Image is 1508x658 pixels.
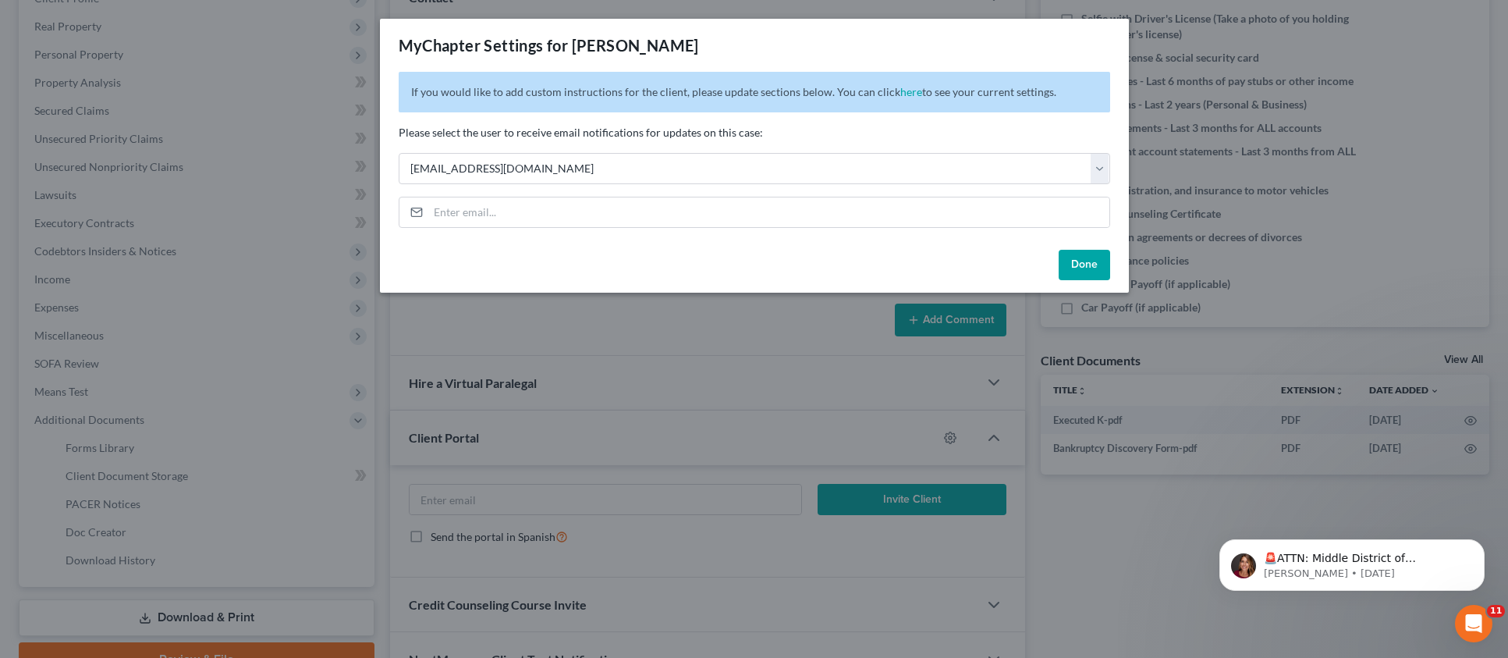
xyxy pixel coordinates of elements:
[837,85,1056,98] span: You can click to see your current settings.
[399,125,1110,140] p: Please select the user to receive email notifications for updates on this case:
[1455,605,1492,642] iframe: Intercom live chat
[1196,507,1508,616] iframe: Intercom notifications message
[411,85,835,98] span: If you would like to add custom instructions for the client, please update sections below.
[1487,605,1505,617] span: 11
[900,85,922,98] a: here
[1059,250,1110,281] button: Done
[428,197,1109,227] input: Enter email...
[399,34,699,56] div: MyChapter Settings for [PERSON_NAME]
